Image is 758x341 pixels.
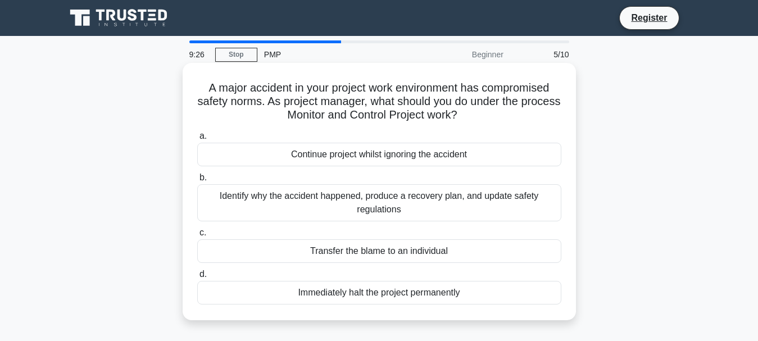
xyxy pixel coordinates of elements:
span: d. [199,269,207,279]
div: Transfer the blame to an individual [197,239,561,263]
div: PMP [257,43,412,66]
h5: A major accident in your project work environment has compromised safety norms. As project manage... [196,81,562,122]
span: c. [199,228,206,237]
div: 5/10 [510,43,576,66]
div: 9:26 [183,43,215,66]
a: Register [624,11,674,25]
div: Immediately halt the project permanently [197,281,561,304]
span: a. [199,131,207,140]
div: Identify why the accident happened, produce a recovery plan, and update safety regulations [197,184,561,221]
div: Beginner [412,43,510,66]
div: Continue project whilst ignoring the accident [197,143,561,166]
span: b. [199,172,207,182]
a: Stop [215,48,257,62]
